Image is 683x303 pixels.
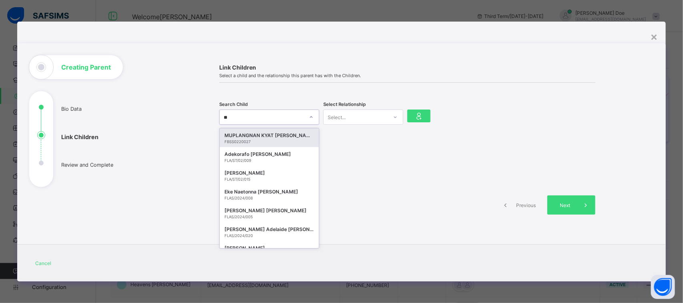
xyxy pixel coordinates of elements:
button: Open asap [651,275,675,299]
span: Next [553,202,576,208]
div: FLAS/2024/020 [224,233,314,238]
div: FLA/ST/02/015 [224,177,314,181]
div: [PERSON_NAME] [224,244,314,252]
div: [PERSON_NAME] Adelaide [PERSON_NAME] [224,225,314,233]
div: FLAS/2024/008 [224,196,314,200]
div: Select... [328,110,346,125]
span: Cancel [35,260,51,266]
div: FLAS/2024/005 [224,215,314,219]
div: × [650,30,658,43]
h1: Creating Parent [61,64,111,70]
span: Select a child and the relationship this parent has with the Children. [219,73,595,78]
div: Eke Naetonna [PERSON_NAME] [224,188,314,196]
span: Link Children [219,64,595,71]
div: [PERSON_NAME] [PERSON_NAME] [224,207,314,215]
div: MUPLANGNAN KYAT [PERSON_NAME] [224,132,314,140]
div: FBSS0220027 [224,140,314,144]
div: Creating Parent [17,43,666,281]
span: Select Relationship [323,102,366,107]
div: Adekorafo [PERSON_NAME] [224,150,314,158]
div: FLA/ST/02/009 [224,158,314,163]
span: Previous [515,202,537,208]
span: Search Child [219,102,248,107]
div: [PERSON_NAME] [224,169,314,177]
